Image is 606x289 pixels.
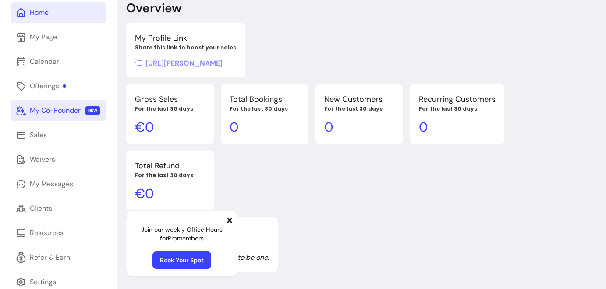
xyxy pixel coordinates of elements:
[85,106,100,115] span: NEW
[30,179,73,189] div: My Messages
[30,154,55,165] div: Waivers
[11,76,106,97] a: Offerings
[230,105,300,112] p: For the last 30 days
[419,93,496,105] p: Recurring Customers
[135,172,205,179] p: For the last 30 days
[11,174,106,195] a: My Messages
[134,225,230,243] p: Join our weekly Office Hours for Pro members
[30,32,57,42] div: My Page
[11,125,106,146] a: Sales
[135,44,236,51] p: Share this link to boost your sales
[324,105,394,112] p: For the last 30 days
[126,0,181,16] p: Overview
[30,56,59,67] div: Calendar
[30,105,81,116] div: My Co-Founder
[11,100,106,121] a: My Co-Founder NEW
[30,277,56,287] div: Settings
[11,51,106,72] a: Calendar
[135,119,205,135] p: € 0
[135,105,205,112] p: For the last 30 days
[30,81,66,91] div: Offerings
[135,160,205,172] p: Total Refund
[135,32,236,44] p: My Profile Link
[11,223,106,244] a: Resources
[230,119,300,135] p: 0
[152,251,211,269] a: Book Your Spot
[230,93,300,105] p: Total Bookings
[11,149,106,170] a: Waivers
[11,247,106,268] a: Refer & Earn
[135,186,205,202] p: € 0
[30,130,47,140] div: Sales
[30,252,70,263] div: Refer & Earn
[324,93,394,105] p: New Customers
[419,119,496,135] p: 0
[11,27,106,48] a: My Page
[30,203,52,214] div: Clients
[135,93,205,105] p: Gross Sales
[324,119,394,135] p: 0
[11,198,106,219] a: Clients
[30,7,49,18] div: Home
[11,2,106,23] a: Home
[419,105,496,112] p: For the last 30 days
[135,59,223,68] span: Click to copy
[30,228,64,238] div: Resources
